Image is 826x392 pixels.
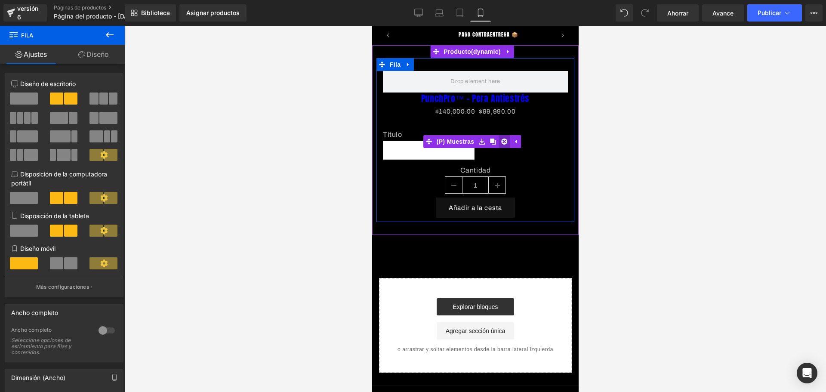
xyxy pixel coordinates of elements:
[11,337,72,355] font: Seleccione opciones de estiramiento para filas y contenidos.
[38,1,194,18] div: Anuncio
[115,109,126,122] a: Módulo de clonación
[702,4,744,22] a: Avance
[616,4,633,22] button: Deshacer
[18,35,28,42] font: Fila
[25,321,181,327] font: o arrastrar y soltar elementos desde la barra lateral izquierda
[49,66,157,79] font: PunchPro™ - Pera Antiestrés
[429,4,450,22] a: Computadora portátil
[20,121,93,128] font: Título predeterminado
[3,4,47,22] a: versión 6
[797,363,817,383] div: Abrir Intercom Messenger
[712,9,734,17] font: Avance
[65,272,142,290] a: Explorar bloques
[20,245,55,252] font: Diseño móvil
[63,82,103,89] font: $140,000.00
[408,4,429,22] a: De oficina
[747,4,802,22] button: Publicar
[126,109,138,122] a: Eliminar módulo
[49,68,157,78] a: PunchPro™ - Pera Antiestrés
[24,50,47,59] font: Ajustes
[17,5,38,21] font: versión 6
[11,309,59,316] font: Ancho completo
[38,1,194,18] div: 3 de 4
[758,9,781,16] font: Publicar
[805,4,823,22] button: Más
[138,109,149,122] a: Expandir / Contraer
[11,105,30,112] font: Título
[11,374,65,381] font: Dimensión (Ancho)
[71,22,99,29] font: Producto
[36,284,89,290] font: Más configuraciones
[5,277,123,297] button: Más configuraciones
[20,212,89,219] font: Disposición de la tableta
[11,327,52,333] font: Ancho completo
[54,4,153,11] a: Páginas de productos
[20,80,76,87] font: Diseño de escritorio
[636,4,653,22] button: Rehacer
[470,4,491,22] a: Móvil
[64,172,143,192] button: Añadir a la cesta
[131,19,142,32] a: Expandir / Contraer
[104,109,115,122] a: Guardar módulo
[62,45,125,64] a: Diseño
[86,50,109,59] font: Diseño
[450,4,470,22] a: Tableta
[186,9,240,16] font: Asignar productos
[54,4,106,11] font: Páginas de productos
[107,82,143,89] font: $99,990.00
[54,12,164,20] font: Página del producto - [DATE] 21:33:07
[31,32,42,45] a: Expandir / Contraer
[125,4,176,22] a: Nueva Biblioteca
[86,5,146,12] font: PAGO CONTRAENTREGA 📦
[11,170,107,187] font: Disposición de la computadora portátil
[65,112,102,119] font: (P) Muestras
[80,278,126,284] font: Explorar bloques
[21,32,33,39] font: Fila
[88,141,119,148] font: Cantidad
[667,9,688,17] font: Ahorrar
[65,296,142,314] a: Agregar sección única
[141,9,170,16] font: Biblioteca
[74,302,133,309] font: Agregar sección única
